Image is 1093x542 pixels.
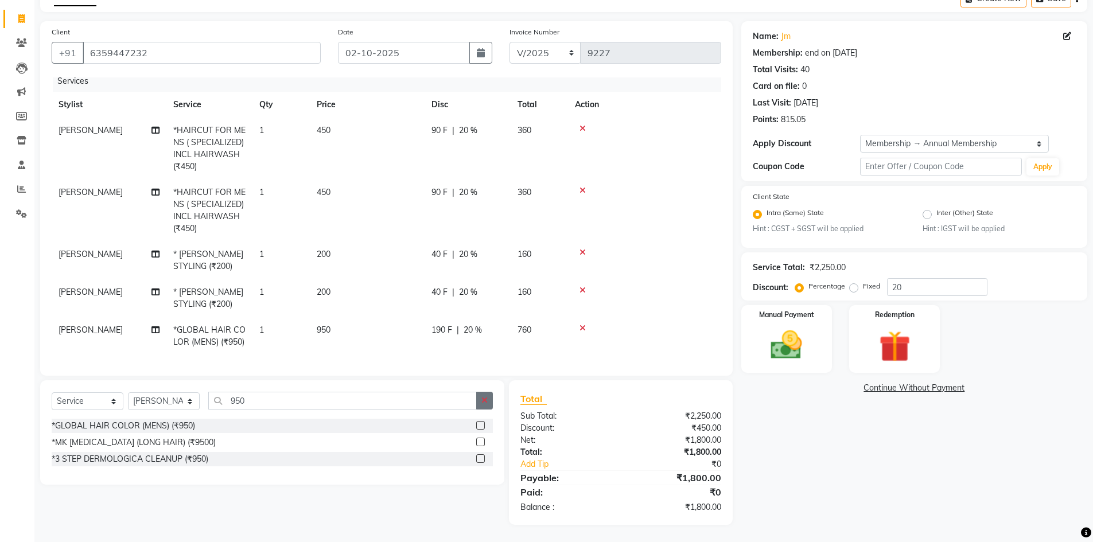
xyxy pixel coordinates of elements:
[639,458,730,470] div: ₹0
[512,422,621,434] div: Discount:
[317,187,330,197] span: 450
[753,138,861,150] div: Apply Discount
[53,71,730,92] div: Services
[464,324,482,336] span: 20 %
[59,187,123,197] span: [PERSON_NAME]
[518,325,531,335] span: 760
[753,262,805,274] div: Service Total:
[875,310,915,320] label: Redemption
[166,92,252,118] th: Service
[425,92,511,118] th: Disc
[860,158,1022,176] input: Enter Offer / Coupon Code
[518,187,531,197] span: 360
[753,64,798,76] div: Total Visits:
[59,325,123,335] span: [PERSON_NAME]
[863,281,880,291] label: Fixed
[259,125,264,135] span: 1
[518,125,531,135] span: 360
[794,97,818,109] div: [DATE]
[59,249,123,259] span: [PERSON_NAME]
[208,392,477,410] input: Search or Scan
[259,249,264,259] span: 1
[452,248,454,260] span: |
[317,325,330,335] span: 950
[259,287,264,297] span: 1
[459,286,477,298] span: 20 %
[317,249,330,259] span: 200
[621,434,730,446] div: ₹1,800.00
[173,187,246,233] span: *HAIRCUT FOR MENS ( SPECIALIZED) INCL HAIRWASH (₹450)
[800,64,810,76] div: 40
[459,186,477,198] span: 20 %
[459,124,477,137] span: 20 %
[173,249,243,271] span: * [PERSON_NAME] STYLING (₹200)
[805,47,857,59] div: end on [DATE]
[753,47,803,59] div: Membership:
[753,161,861,173] div: Coupon Code
[767,208,824,221] label: Intra (Same) State
[52,42,84,64] button: +91
[808,281,845,291] label: Percentage
[452,286,454,298] span: |
[759,310,814,320] label: Manual Payment
[761,327,812,363] img: _cash.svg
[621,485,730,499] div: ₹0
[923,224,1076,234] small: Hint : IGST will be applied
[310,92,425,118] th: Price
[753,192,789,202] label: Client State
[936,208,993,221] label: Inter (Other) State
[520,393,547,405] span: Total
[173,325,246,347] span: *GLOBAL HAIR COLOR (MENS) (₹950)
[511,92,568,118] th: Total
[431,124,448,137] span: 90 F
[509,27,559,37] label: Invoice Number
[259,325,264,335] span: 1
[452,124,454,137] span: |
[802,80,807,92] div: 0
[621,446,730,458] div: ₹1,800.00
[753,97,791,109] div: Last Visit:
[338,27,353,37] label: Date
[512,446,621,458] div: Total:
[431,324,452,336] span: 190 F
[753,282,788,294] div: Discount:
[317,287,330,297] span: 200
[431,286,448,298] span: 40 F
[621,501,730,513] div: ₹1,800.00
[83,42,321,64] input: Search by Name/Mobile/Email/Code
[512,501,621,513] div: Balance :
[1026,158,1059,176] button: Apply
[431,186,448,198] span: 90 F
[52,453,208,465] div: *3 STEP DERMOLOGICA CLEANUP (₹950)
[431,248,448,260] span: 40 F
[518,249,531,259] span: 160
[869,327,920,366] img: _gift.svg
[621,471,730,485] div: ₹1,800.00
[621,410,730,422] div: ₹2,250.00
[512,434,621,446] div: Net:
[173,287,243,309] span: * [PERSON_NAME] STYLING (₹200)
[59,287,123,297] span: [PERSON_NAME]
[252,92,310,118] th: Qty
[781,30,791,42] a: Jm
[781,114,806,126] div: 815.05
[452,186,454,198] span: |
[753,224,906,234] small: Hint : CGST + SGST will be applied
[512,485,621,499] div: Paid:
[753,30,779,42] div: Name:
[744,382,1085,394] a: Continue Without Payment
[568,92,721,118] th: Action
[753,114,779,126] div: Points:
[52,92,166,118] th: Stylist
[173,125,246,171] span: *HAIRCUT FOR MENS ( SPECIALIZED) INCL HAIRWASH (₹450)
[52,436,216,449] div: *MK [MEDICAL_DATA] (LONG HAIR) (₹9500)
[52,27,70,37] label: Client
[753,80,800,92] div: Card on file:
[457,324,459,336] span: |
[317,125,330,135] span: 450
[512,458,639,470] a: Add Tip
[512,410,621,422] div: Sub Total:
[59,125,123,135] span: [PERSON_NAME]
[621,422,730,434] div: ₹450.00
[810,262,846,274] div: ₹2,250.00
